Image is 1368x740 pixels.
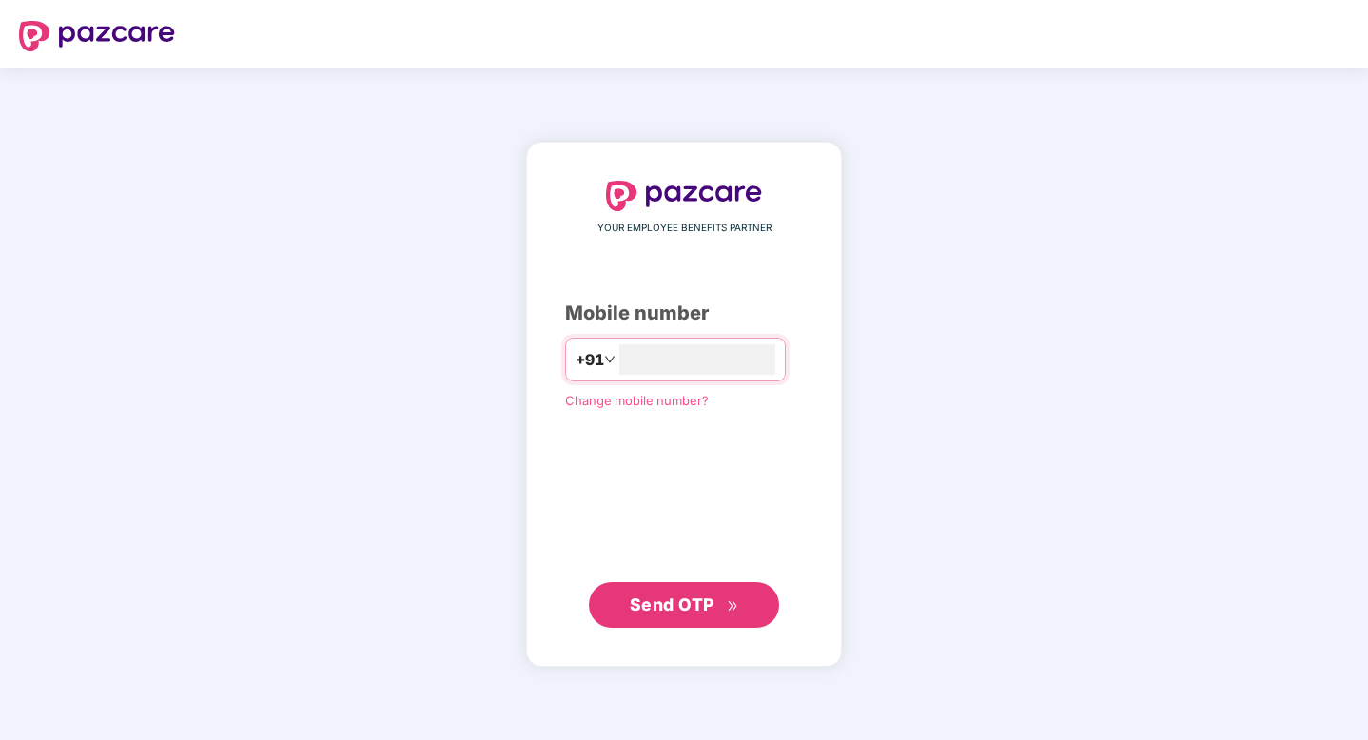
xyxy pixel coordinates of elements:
[630,594,714,614] span: Send OTP
[565,299,803,328] div: Mobile number
[606,181,762,211] img: logo
[604,354,616,365] span: down
[589,582,779,628] button: Send OTPdouble-right
[597,221,772,236] span: YOUR EMPLOYEE BENEFITS PARTNER
[727,600,739,613] span: double-right
[565,393,709,408] a: Change mobile number?
[19,21,175,51] img: logo
[576,348,604,372] span: +91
